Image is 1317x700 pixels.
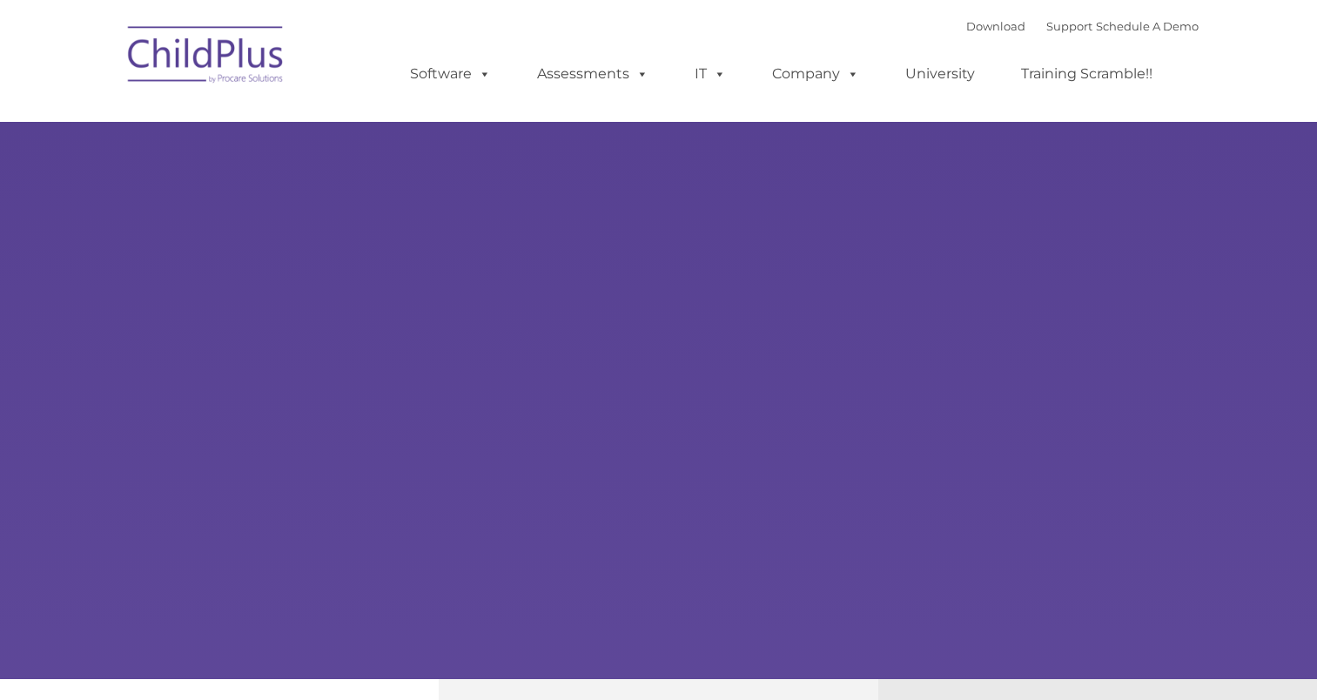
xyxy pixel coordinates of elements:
a: Download [966,19,1025,33]
a: Software [393,57,508,91]
a: Training Scramble!! [1004,57,1170,91]
a: Company [755,57,877,91]
img: ChildPlus by Procare Solutions [119,14,293,101]
a: Schedule A Demo [1096,19,1199,33]
a: University [888,57,992,91]
a: Assessments [520,57,666,91]
a: IT [677,57,743,91]
font: | [966,19,1199,33]
a: Support [1046,19,1092,33]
